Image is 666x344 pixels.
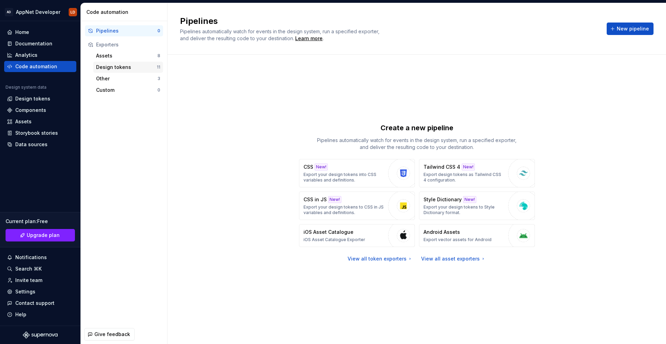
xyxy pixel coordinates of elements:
span: New pipeline [617,25,649,32]
p: Tailwind CSS 4 [424,164,460,170]
div: Custom [96,87,157,94]
a: Assets [4,116,76,127]
div: 8 [157,53,160,59]
a: Code automation [4,61,76,72]
span: . [294,36,324,41]
span: Upgrade plan [27,232,60,239]
button: Pipelines0 [85,25,163,36]
a: Documentation [4,38,76,49]
p: Android Assets [424,229,460,236]
a: Analytics [4,50,76,61]
a: Storybook stories [4,127,76,139]
div: Exporters [96,41,160,48]
a: Invite team [4,275,76,286]
p: CSS [304,164,313,170]
div: New! [328,196,341,203]
div: Design tokens [96,64,157,71]
h2: Pipelines [180,16,598,27]
div: Design system data [6,85,46,90]
button: CSS in JSNew!Export your design tokens to CSS in JS variables and definitions. [299,192,415,220]
div: AD [5,8,13,16]
p: Export your design tokens to Style Dictionary format. [424,204,505,215]
div: 3 [157,76,160,81]
div: Current plan : Free [6,218,75,225]
div: Analytics [15,52,37,59]
button: Search ⌘K [4,263,76,274]
div: 11 [157,64,160,70]
button: Style DictionaryNew!Export your design tokens to Style Dictionary format. [419,192,535,220]
button: New pipeline [607,23,654,35]
div: Search ⌘K [15,265,42,272]
button: Custom0 [93,85,163,96]
a: View all token exporters [348,255,413,262]
div: AppNet Developer [16,9,60,16]
div: Design tokens [15,95,50,102]
div: Data sources [15,141,48,148]
span: Give feedback [94,331,130,338]
p: CSS in JS [304,196,327,203]
a: Design tokens [4,93,76,104]
div: Pipelines [96,27,157,34]
a: Settings [4,286,76,297]
a: View all asset exporters [421,255,486,262]
button: Notifications [4,252,76,263]
button: iOS Asset CatalogueiOS Asset Catalogue Exporter [299,224,415,247]
span: Pipelines automatically watch for events in the design system, run a specified exporter, and deli... [180,28,381,41]
a: Learn more [295,35,323,42]
div: New! [463,196,476,203]
button: Assets8 [93,50,163,61]
p: Export vector assets for Android [424,237,492,242]
a: Components [4,105,76,116]
button: Give feedback [84,328,135,341]
div: LD [70,9,75,15]
div: Notifications [15,254,47,261]
button: Android AssetsExport vector assets for Android [419,224,535,247]
button: ADAppNet DeveloperLD [1,5,79,19]
p: iOS Asset Catalogue [304,229,353,236]
div: Components [15,107,46,114]
div: Storybook stories [15,130,58,136]
div: Other [96,75,157,82]
p: Style Dictionary [424,196,462,203]
button: Design tokens11 [93,62,163,73]
div: New! [462,164,475,170]
a: Home [4,27,76,38]
div: Assets [15,118,32,125]
div: 0 [157,87,160,93]
p: iOS Asset Catalogue Exporter [304,237,365,242]
div: Help [15,311,26,318]
p: Export design tokens as Tailwind CSS 4 configuration. [424,172,505,183]
button: Tailwind CSS 4New!Export design tokens as Tailwind CSS 4 configuration. [419,159,535,187]
div: Code automation [15,63,57,70]
div: Settings [15,288,35,295]
button: Other3 [93,73,163,84]
div: New! [315,164,328,170]
p: Create a new pipeline [381,123,453,133]
div: Documentation [15,40,52,47]
div: Contact support [15,300,54,307]
div: Home [15,29,29,36]
div: 0 [157,28,160,34]
button: Contact support [4,298,76,309]
p: Export your design tokens into CSS variables and definitions. [304,172,385,183]
a: Upgrade plan [6,229,75,241]
button: Help [4,309,76,320]
p: Export your design tokens to CSS in JS variables and definitions. [304,204,385,215]
button: CSSNew!Export your design tokens into CSS variables and definitions. [299,159,415,187]
div: Invite team [15,277,42,284]
div: Assets [96,52,157,59]
a: Data sources [4,139,76,150]
p: Pipelines automatically watch for events in the design system, run a specified exporter, and deli... [313,137,521,151]
svg: Supernova Logo [23,332,58,338]
div: Code automation [86,9,164,16]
